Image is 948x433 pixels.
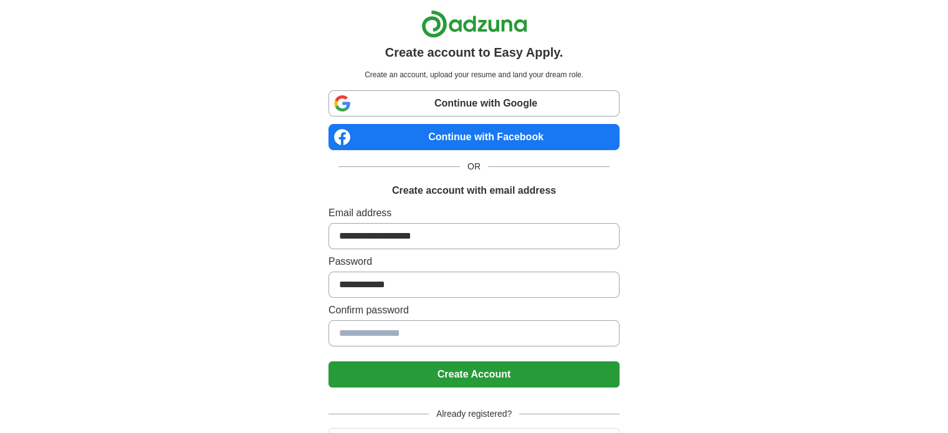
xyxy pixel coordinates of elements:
[328,124,620,150] a: Continue with Facebook
[331,69,617,80] p: Create an account, upload your resume and land your dream role.
[328,90,620,117] a: Continue with Google
[328,254,620,269] label: Password
[328,361,620,388] button: Create Account
[460,160,488,173] span: OR
[328,303,620,318] label: Confirm password
[429,407,519,421] span: Already registered?
[421,10,527,38] img: Adzuna logo
[328,206,620,221] label: Email address
[385,43,563,62] h1: Create account to Easy Apply.
[392,183,556,198] h1: Create account with email address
